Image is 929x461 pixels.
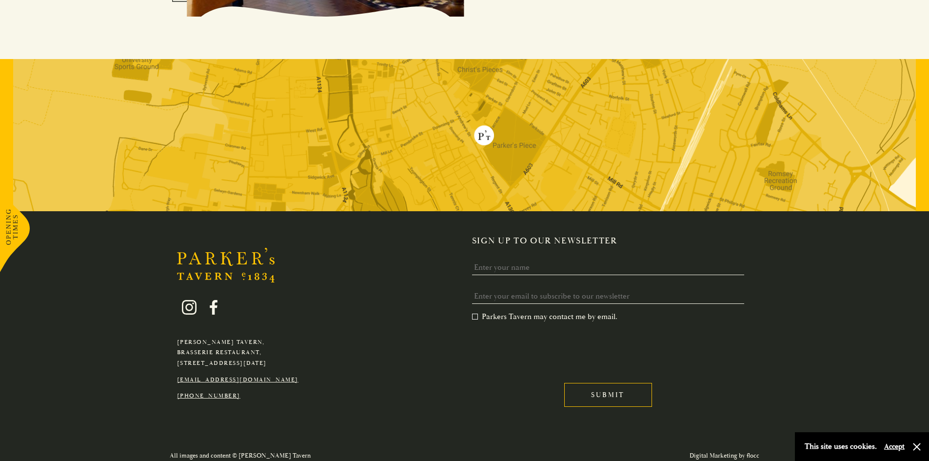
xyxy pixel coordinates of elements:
[13,59,916,211] img: map
[472,329,620,367] iframe: reCAPTCHA
[177,392,240,400] a: [PHONE_NUMBER]
[690,452,759,460] a: Digital Marketing by flocc
[912,442,922,452] button: Close and accept
[564,383,652,407] input: Submit
[472,289,745,304] input: Enter your email to subscribe to our newsletter
[884,442,905,451] button: Accept
[472,312,617,321] label: Parkers Tavern may contact me by email.
[472,260,745,275] input: Enter your name
[472,236,752,246] h2: Sign up to our newsletter
[805,440,877,454] p: This site uses cookies.
[177,376,298,383] a: [EMAIL_ADDRESS][DOMAIN_NAME]
[177,337,298,369] p: [PERSON_NAME] Tavern, Brasserie Restaurant, [STREET_ADDRESS][DATE]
